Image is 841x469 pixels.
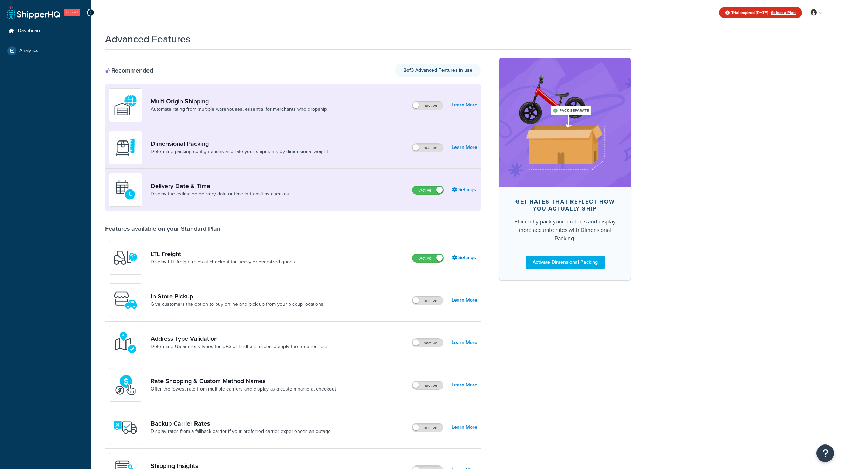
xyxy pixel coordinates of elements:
[151,377,336,385] a: Rate Shopping & Custom Method Names
[404,67,472,74] span: Advanced Features in use
[151,301,323,308] a: Give customers the option to buy online and pick up from your pickup locations
[18,28,42,34] span: Dashboard
[113,288,138,312] img: wfgcfpwTIucLEAAAAASUVORK5CYII=
[452,295,477,305] a: Learn More
[452,253,477,263] a: Settings
[452,143,477,152] a: Learn More
[151,258,295,265] a: Display LTL freight rates at checkout for heavy or oversized goods
[113,135,138,160] img: DTVBYsAAAAAASUVORK5CYII=
[511,198,620,212] div: Get rates that reflect how you actually ship
[105,32,190,46] h1: Advanced Features
[412,381,443,389] label: Inactive
[412,296,443,305] label: Inactive
[526,256,605,269] a: Activate Dimensional Packing
[731,9,768,16] span: [DATE]
[151,148,328,155] a: Determine packing configurations and rate your shipments by dimensional weight
[511,218,620,243] div: Efficiently pack your products and display more accurate rates with Dimensional Packing.
[452,422,477,432] a: Learn More
[731,9,755,16] strong: Trial expired
[452,100,477,110] a: Learn More
[151,420,331,427] a: Backup Carrier Rates
[816,444,834,462] button: Open Resource Center
[64,9,80,16] span: Expired!
[452,338,477,347] a: Learn More
[412,144,443,152] label: Inactive
[151,386,336,393] a: Offer the lowest rate from multiple carriers and display as a custom name at checkout
[151,250,295,258] a: LTL Freight
[452,380,477,390] a: Learn More
[151,140,328,147] a: Dimensional Packing
[412,101,443,110] label: Inactive
[113,93,138,117] img: WatD5o0RtDAAAAAElFTkSuQmCC
[151,428,331,435] a: Display rates from a fallback carrier if your preferred carrier experiences an outage
[412,254,443,262] label: Active
[151,106,327,113] a: Automate rating from multiple warehouses, essential for merchants who dropship
[113,330,138,355] img: kIG8fy0lQAAAABJRU5ErkJggg==
[151,191,292,198] a: Display the estimated delivery date or time in transit as checkout.
[151,182,292,190] a: Delivery Date & Time
[151,343,329,350] a: Determine US address types for UPS or FedEx in order to apply the required fees
[105,67,153,74] div: Recommended
[771,9,796,16] a: Select a Plan
[151,335,329,343] a: Address Type Validation
[105,225,220,233] div: Features available on your Standard Plan
[19,48,39,54] span: Analytics
[404,67,414,74] strong: 2 of 3
[412,423,443,432] label: Inactive
[510,69,620,177] img: feature-image-dim-d40ad3071a2b3c8e08177464837368e35600d3c5e73b18a22c1e4bb210dc32ac.png
[412,339,443,347] label: Inactive
[113,373,138,397] img: icon-duo-feat-rate-shopping-ecdd8bed.png
[452,185,477,195] a: Settings
[113,178,138,202] img: gfkeb5ejjkALwAAAABJRU5ErkJggg==
[412,186,443,194] label: Active
[151,97,327,105] a: Multi-Origin Shipping
[113,415,138,440] img: icon-duo-feat-backup-carrier-4420b188.png
[5,44,86,57] a: Analytics
[113,246,138,270] img: y79ZsPf0fXUFUhFXDzUgf+ktZg5F2+ohG75+v3d2s1D9TjoU8PiyCIluIjV41seZevKCRuEjTPPOKHJsQcmKCXGdfprl3L4q7...
[5,25,86,37] a: Dashboard
[151,292,323,300] a: In-Store Pickup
